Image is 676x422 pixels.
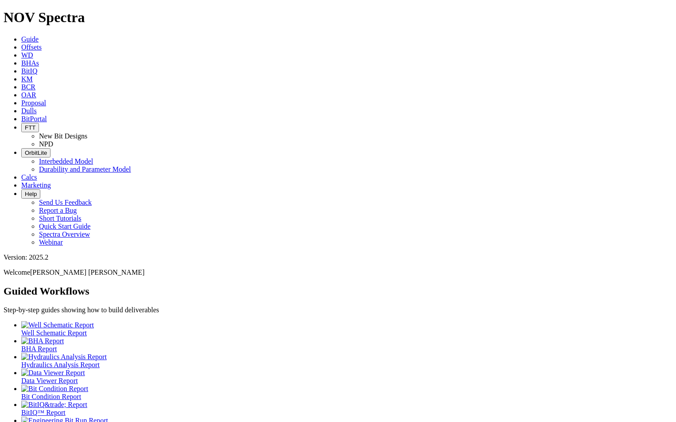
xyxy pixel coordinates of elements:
h1: NOV Spectra [4,9,672,26]
a: BHA Report BHA Report [21,337,672,353]
span: BitIQ™ Report [21,409,66,416]
a: BitIQ [21,67,37,75]
span: Hydraulics Analysis Report [21,361,100,368]
a: BHAs [21,59,39,67]
a: BitIQ&trade; Report BitIQ™ Report [21,401,672,416]
a: Spectra Overview [39,230,90,238]
a: Short Tutorials [39,215,82,222]
button: FTT [21,123,39,132]
span: BHA Report [21,345,57,353]
a: Report a Bug [39,207,77,214]
a: Dulls [21,107,37,115]
a: Well Schematic Report Well Schematic Report [21,321,672,337]
span: [PERSON_NAME] [PERSON_NAME] [30,269,144,276]
a: Guide [21,35,39,43]
span: Bit Condition Report [21,393,81,400]
a: Offsets [21,43,42,51]
a: Data Viewer Report Data Viewer Report [21,369,672,384]
p: Welcome [4,269,672,276]
span: Well Schematic Report [21,329,87,337]
a: OAR [21,91,36,99]
a: WD [21,51,33,59]
a: Durability and Parameter Model [39,165,131,173]
a: Send Us Feedback [39,199,92,206]
a: Bit Condition Report Bit Condition Report [21,385,672,400]
a: NPD [39,140,53,148]
span: Help [25,191,37,197]
a: Webinar [39,238,63,246]
a: New Bit Designs [39,132,87,140]
a: KM [21,75,33,83]
img: Bit Condition Report [21,385,88,393]
img: Hydraulics Analysis Report [21,353,107,361]
a: Calcs [21,173,37,181]
h2: Guided Workflows [4,285,672,297]
a: Interbedded Model [39,157,93,165]
img: Well Schematic Report [21,321,94,329]
span: FTT [25,124,35,131]
a: Quick Start Guide [39,223,90,230]
a: BitPortal [21,115,47,123]
a: Hydraulics Analysis Report Hydraulics Analysis Report [21,353,672,368]
span: OrbitLite [25,150,47,156]
div: Version: 2025.2 [4,253,672,261]
img: Data Viewer Report [21,369,85,377]
img: BHA Report [21,337,64,345]
button: OrbitLite [21,148,51,157]
span: Data Viewer Report [21,377,78,384]
a: Marketing [21,181,51,189]
p: Step-by-step guides showing how to build deliverables [4,306,672,314]
a: BCR [21,83,35,91]
button: Help [21,189,40,199]
a: Proposal [21,99,46,107]
img: BitIQ&trade; Report [21,401,87,409]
